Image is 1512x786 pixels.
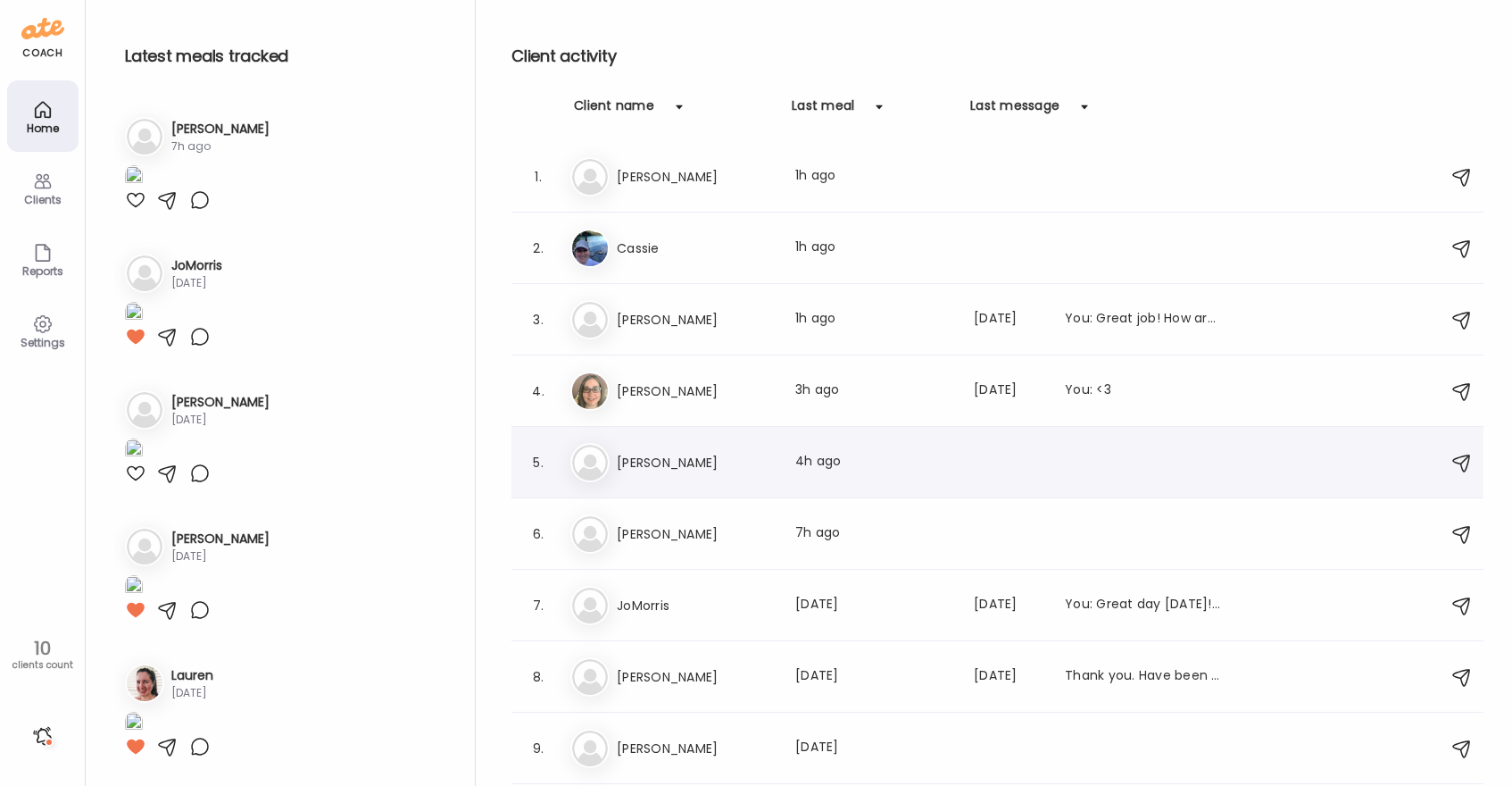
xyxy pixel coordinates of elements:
[127,392,162,428] img: bg-avatar-default.svg
[572,302,608,338] img: bg-avatar-default.svg
[974,380,1043,402] div: [DATE]
[171,275,222,291] div: [DATE]
[171,393,270,412] h3: [PERSON_NAME]
[171,685,213,701] div: [DATE]
[528,452,549,473] div: 5.
[795,166,952,188] div: 1h ago
[574,96,654,125] div: Client name
[572,516,608,552] img: bg-avatar-default.svg
[127,665,162,701] img: avatars%2FbDv86541nDhxdwMPuXsD4ZtcFAj1
[617,309,774,330] h3: [PERSON_NAME]
[11,265,75,277] div: Reports
[795,595,952,616] div: [DATE]
[125,165,143,189] img: images%2FLWLdH1wSKAW3US68JvMrF7OC12z2%2FsMCcYRgCFXiBx3J0T0bO%2F8NZR1SMyFKKmnjr2ou2T_1080
[795,309,952,330] div: 1h ago
[171,548,270,564] div: [DATE]
[572,731,608,766] img: bg-avatar-default.svg
[511,43,1483,70] h2: Client activity
[528,523,549,545] div: 6.
[1065,380,1222,402] div: You: <3
[22,46,62,61] div: coach
[974,309,1043,330] div: [DATE]
[11,122,75,134] div: Home
[572,159,608,195] img: bg-avatar-default.svg
[528,309,549,330] div: 3.
[795,452,952,473] div: 4h ago
[572,373,608,409] img: avatars%2FYr2TRmk546hTF5UKtBKijktb52i2
[795,238,952,259] div: 1h ago
[6,638,79,659] div: 10
[792,96,854,125] div: Last meal
[528,738,549,759] div: 9.
[11,194,75,205] div: Clients
[617,452,774,473] h3: [PERSON_NAME]
[171,256,222,275] h3: JoMorris
[11,337,75,348] div: Settings
[617,380,774,402] h3: [PERSON_NAME]
[795,523,952,545] div: 7h ago
[125,712,143,736] img: images%2FbDv86541nDhxdwMPuXsD4ZtcFAj1%2FF4SGA1EtzEhBL7YnPjBj%2FG4hgXhpboAQvRFMjwIbG_1080
[528,595,549,616] div: 7.
[127,255,162,291] img: bg-avatar-default.svg
[617,666,774,688] h3: [PERSON_NAME]
[127,119,162,155] img: bg-avatar-default.svg
[21,14,64,43] img: ate
[572,588,608,623] img: bg-avatar-default.svg
[617,166,774,188] h3: [PERSON_NAME]
[617,238,774,259] h3: Cassie
[171,412,270,428] div: [DATE]
[171,120,270,138] h3: [PERSON_NAME]
[127,529,162,564] img: bg-avatar-default.svg
[528,238,549,259] div: 2.
[125,302,143,326] img: images%2F1KjkGFBI6Te2W9JquM6ZZ46nDCs1%2FB4dys74m6mARA12mGMk0%2FePRjBHRBG0RJHxqjPfaD_1080
[171,138,270,155] div: 7h ago
[1065,309,1222,330] div: You: Great job! How are you finding the app?
[125,439,143,463] img: images%2FQcLwA9GSTyMSxwY3uOCjqDgGz2b2%2FSPhsn4p4eC4AZo6qv0Dq%2FysLizQx3KnzsyvuyAEYE_1080
[125,43,446,70] h2: Latest meals tracked
[6,659,79,672] div: clients count
[171,666,213,685] h3: Lauren
[617,738,774,759] h3: [PERSON_NAME]
[572,445,608,481] img: bg-avatar-default.svg
[617,523,774,545] h3: [PERSON_NAME]
[1065,595,1222,616] div: You: Great day [DATE]! Good protein, veggies and even beans!
[528,380,549,402] div: 4.
[970,96,1059,125] div: Last message
[125,575,143,599] img: images%2FoPvh4iQiylWPcKuLc7R3BonPKAA3%2FwXXm6ig89P7qyBURgLe5%2FF5wZcJTt3Zxsle31ibnw_1080
[572,230,608,266] img: avatars%2FjTu57vD8tzgDGGVSazPdCX9NNMy1
[1065,666,1222,688] div: Thank you. Have been trying to stick to It and finding it very insightful. Haven’t finished recor...
[795,380,952,402] div: 3h ago
[974,595,1043,616] div: [DATE]
[171,530,270,548] h3: [PERSON_NAME]
[974,666,1043,688] div: [DATE]
[795,666,952,688] div: [DATE]
[795,738,952,759] div: [DATE]
[617,595,774,616] h3: JoMorris
[528,666,549,688] div: 8.
[572,659,608,695] img: bg-avatar-default.svg
[528,166,549,188] div: 1.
